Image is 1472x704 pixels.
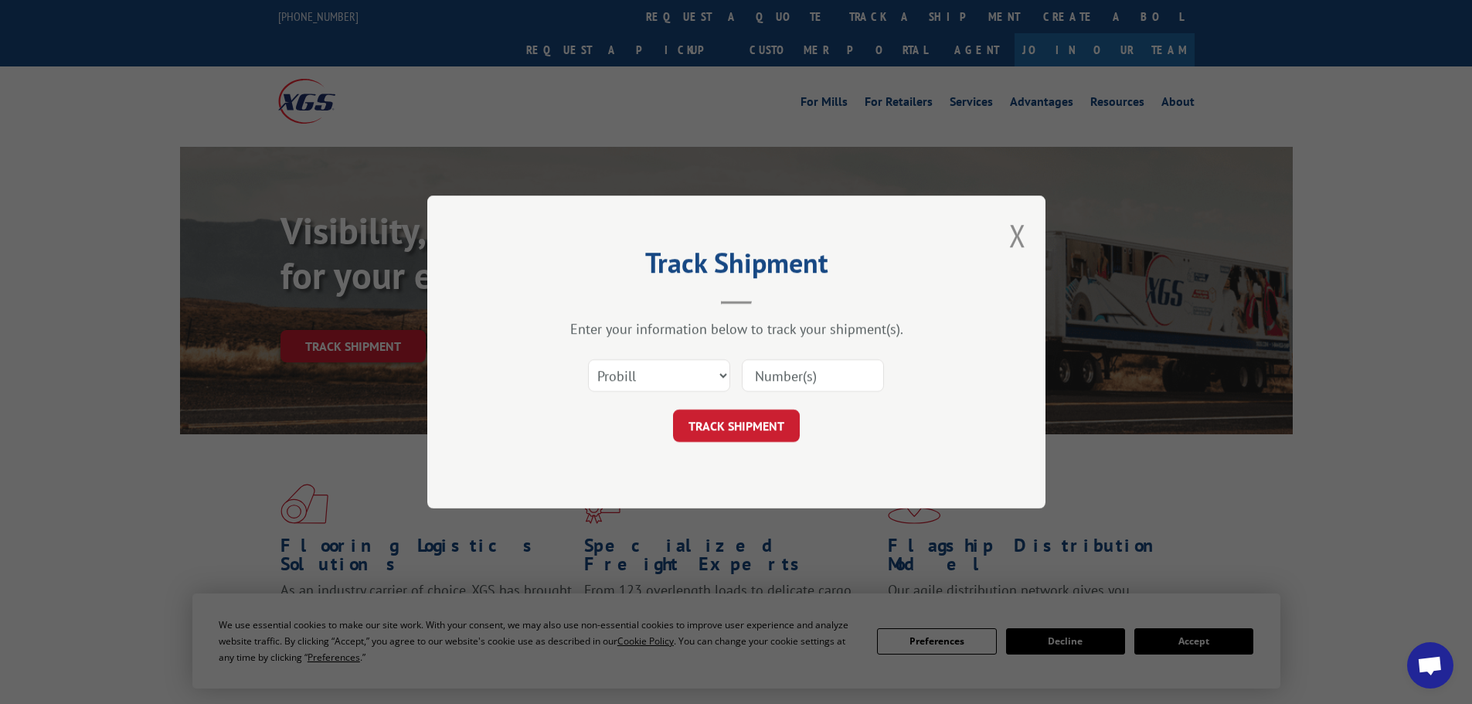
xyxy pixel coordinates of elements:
button: Close modal [1009,215,1026,256]
div: Enter your information below to track your shipment(s). [505,320,968,338]
a: Open chat [1407,642,1453,689]
button: TRACK SHIPMENT [673,410,800,442]
input: Number(s) [742,359,884,392]
h2: Track Shipment [505,252,968,281]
